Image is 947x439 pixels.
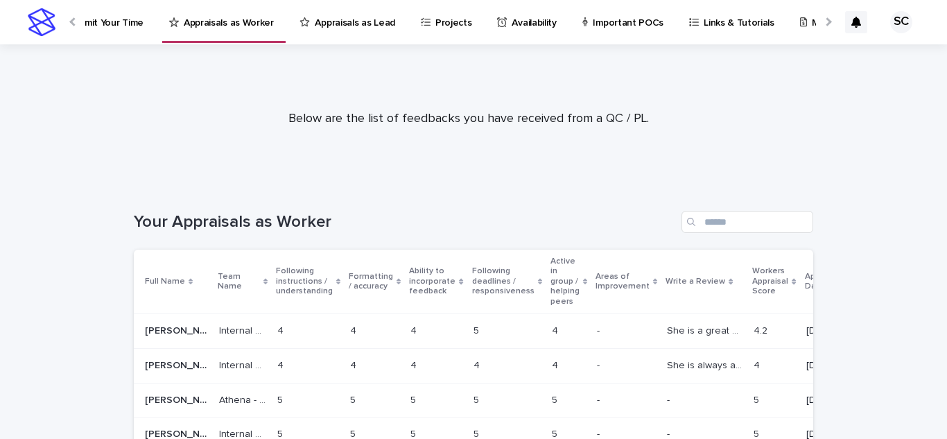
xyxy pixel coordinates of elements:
[145,392,211,406] p: Saba Javed Callea
[219,392,269,406] p: Athena - Comcast Real Time Monitoring Support
[409,264,455,299] p: Ability to incorporate feedback
[350,357,359,372] p: 4
[134,383,871,418] tr: [PERSON_NAME][PERSON_NAME] Athena - Comcast Real Time Monitoring SupportAthena - Comcast Real Tim...
[28,8,55,36] img: stacker-logo-s-only.png
[754,322,770,337] p: 4.2
[667,357,745,372] p: She is always available to help out, great support
[410,357,419,372] p: 4
[218,269,260,295] p: Team Name
[276,264,333,299] p: Following instructions / understanding
[145,274,185,289] p: Full Name
[145,357,211,372] p: Saba Javed Callea
[597,322,602,337] p: -
[805,269,841,295] p: Appraisal Date
[473,322,482,337] p: 5
[473,392,482,406] p: 5
[277,392,286,406] p: 5
[349,269,393,295] p: Formatting / accuracy
[681,211,813,233] input: Search
[550,254,580,309] p: Active in group / helping peers
[890,11,912,33] div: SC
[666,274,725,289] p: Write a Review
[552,357,561,372] p: 4
[191,112,746,127] p: Below are the list of feedbacks you have received from a QC / PL.
[597,392,602,406] p: -
[134,348,871,383] tr: [PERSON_NAME][PERSON_NAME] Internal HRInternal HR 44 44 44 44 44 -- She is always available to he...
[473,357,483,372] p: 4
[219,357,269,372] p: Internal HR
[350,322,359,337] p: 4
[410,322,419,337] p: 4
[410,392,419,406] p: 5
[597,357,602,372] p: -
[754,392,762,406] p: 5
[667,322,745,337] p: She is a great help. Always willing to take up responsibilities
[754,357,763,372] p: 4
[667,392,672,406] p: -
[134,313,871,348] tr: [PERSON_NAME][PERSON_NAME] Internal HRInternal HR 44 44 44 55 44 -- She is a great help. Always w...
[596,269,650,295] p: Areas of Improvement
[277,357,286,372] p: 4
[806,360,849,372] p: [DATE]
[350,392,358,406] p: 5
[134,212,676,232] h1: Your Appraisals as Worker
[752,264,788,299] p: Workers Appraisal Score
[219,322,269,337] p: Internal HR
[552,392,560,406] p: 5
[552,322,561,337] p: 4
[806,395,849,406] p: [DATE]
[472,264,535,299] p: Following deadlines / responsiveness
[277,322,286,337] p: 4
[145,322,211,337] p: Saba Javed Callea
[806,325,849,337] p: [DATE]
